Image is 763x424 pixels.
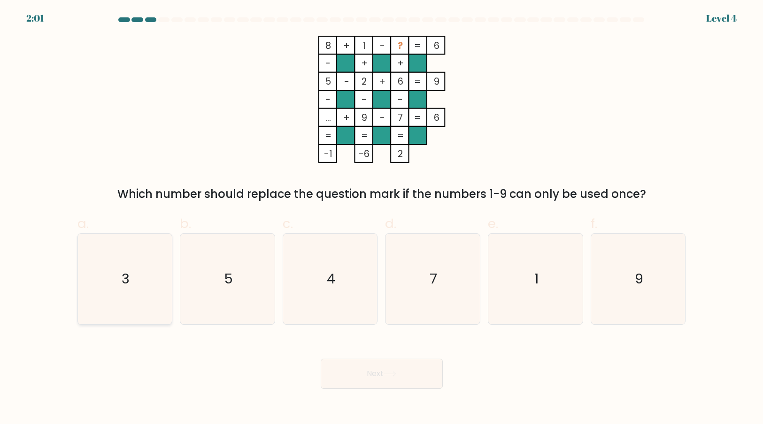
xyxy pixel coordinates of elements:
tspan: = [414,75,420,88]
tspan: -1 [324,148,332,160]
tspan: = [414,111,420,124]
text: 1 [534,269,539,288]
tspan: - [398,93,403,106]
tspan: - [379,39,385,52]
tspan: + [379,75,385,88]
text: 7 [430,269,438,288]
span: f. [591,214,597,233]
text: 3 [122,269,130,288]
tspan: 9 [434,75,439,88]
tspan: 6 [434,39,439,52]
span: a. [77,214,89,233]
tspan: ... [325,111,331,124]
button: Next [321,359,443,389]
tspan: 7 [398,111,403,124]
tspan: ? [398,39,403,52]
tspan: 1 [362,39,366,52]
tspan: = [414,39,420,52]
tspan: 9 [361,111,367,124]
tspan: - [379,111,385,124]
tspan: + [343,39,350,52]
span: c. [283,214,293,233]
tspan: - [362,93,367,106]
div: Which number should replace the question mark if the numbers 1-9 can only be used once? [83,186,680,203]
tspan: = [324,129,331,142]
tspan: 8 [325,39,331,52]
tspan: + [343,111,350,124]
span: e. [488,214,498,233]
tspan: 6 [397,75,403,88]
tspan: 2 [362,75,367,88]
tspan: = [361,129,367,142]
tspan: + [397,57,403,70]
tspan: - [325,57,331,70]
tspan: -6 [359,148,370,160]
span: b. [180,214,191,233]
tspan: - [325,93,331,106]
text: 5 [224,269,233,288]
text: 9 [635,269,643,288]
div: Level 4 [706,11,737,25]
tspan: + [361,57,367,70]
tspan: 6 [434,111,439,124]
text: 4 [327,269,335,288]
span: d. [385,214,396,233]
div: 2:01 [26,11,44,25]
tspan: = [397,129,403,142]
tspan: 2 [398,148,403,160]
tspan: - [344,75,349,88]
tspan: 5 [325,75,331,88]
